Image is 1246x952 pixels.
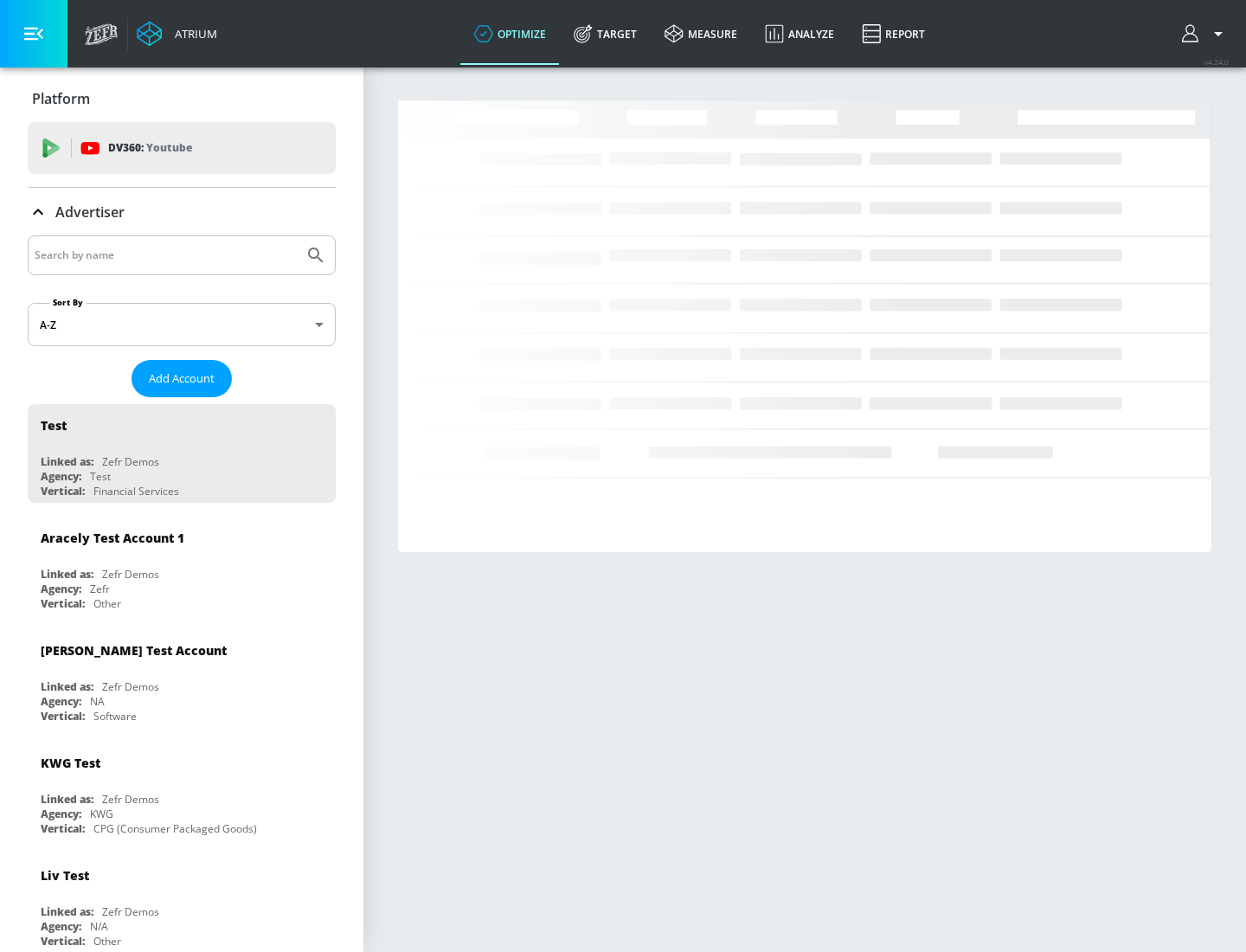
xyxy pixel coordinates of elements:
[41,417,67,434] div: Test
[102,904,159,919] div: Zefr Demos
[751,3,848,65] a: Analyze
[93,709,137,724] div: Software
[28,629,336,728] div: [PERSON_NAME] Test AccountLinked as:Zefr DemosAgency:NAVertical:Software
[102,679,159,694] div: Zefr Demos
[41,596,85,611] div: Vertical:
[1204,57,1229,67] span: v 4.24.0
[93,484,179,499] div: Financial Services
[41,679,93,694] div: Linked as:
[41,567,93,582] div: Linked as:
[41,454,93,469] div: Linked as:
[28,404,336,503] div: TestLinked as:Zefr DemosAgency:TestVertical:Financial Services
[102,567,159,582] div: Zefr Demos
[41,755,100,771] div: KWG Test
[102,792,159,807] div: Zefr Demos
[28,122,336,174] div: DV360: Youtube
[41,484,85,499] div: Vertical:
[28,303,336,346] div: A-Z
[149,369,215,389] span: Add Account
[93,934,121,949] div: Other
[28,517,336,615] div: Aracely Test Account 1Linked as:Zefr DemosAgency:ZefrVertical:Other
[90,919,108,934] div: N/A
[90,582,110,596] div: Zefr
[137,21,217,47] a: Atrium
[560,3,651,65] a: Target
[41,919,81,934] div: Agency:
[41,694,81,709] div: Agency:
[55,203,125,222] p: Advertiser
[132,360,232,397] button: Add Account
[28,742,336,840] div: KWG TestLinked as:Zefr DemosAgency:KWGVertical:CPG (Consumer Packaged Goods)
[41,807,81,821] div: Agency:
[90,469,111,484] div: Test
[168,26,217,42] div: Atrium
[93,596,121,611] div: Other
[41,934,85,949] div: Vertical:
[35,244,297,267] input: Search by name
[41,867,89,884] div: Liv Test
[651,3,751,65] a: measure
[848,3,939,65] a: Report
[49,297,87,308] label: Sort By
[146,138,192,157] p: Youtube
[41,582,81,596] div: Agency:
[28,74,336,123] div: Platform
[41,642,227,659] div: [PERSON_NAME] Test Account
[90,807,113,821] div: KWG
[41,530,184,546] div: Aracely Test Account 1
[41,904,93,919] div: Linked as:
[460,3,560,65] a: optimize
[41,469,81,484] div: Agency:
[32,89,90,108] p: Platform
[41,792,93,807] div: Linked as:
[93,821,257,836] div: CPG (Consumer Packaged Goods)
[90,694,105,709] div: NA
[108,138,192,158] p: DV360:
[41,709,85,724] div: Vertical:
[102,454,159,469] div: Zefr Demos
[41,821,85,836] div: Vertical:
[28,188,336,236] div: Advertiser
